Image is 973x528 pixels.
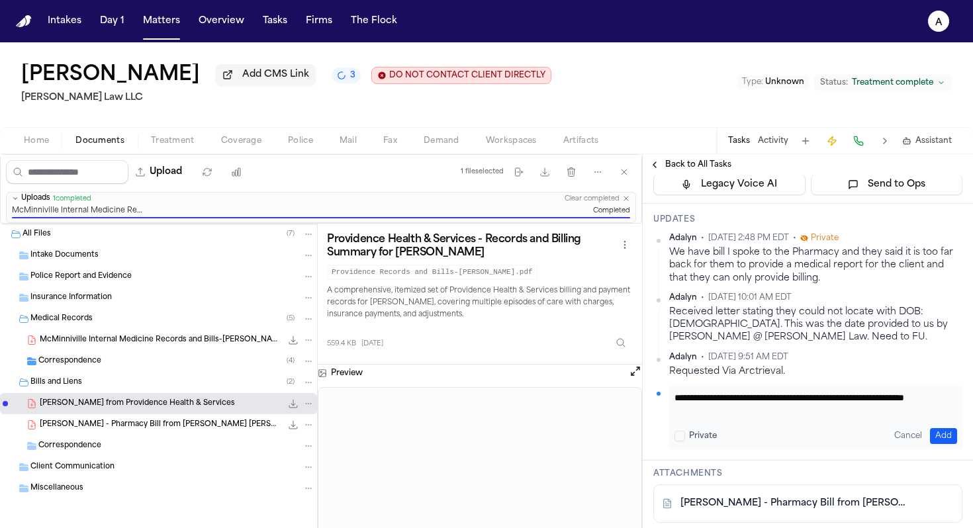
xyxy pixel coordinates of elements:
span: Home [24,136,49,146]
button: Open preview [629,365,642,382]
span: Adalyn [669,292,697,303]
span: Private [811,233,839,243]
button: Add CMS Link [216,64,316,85]
button: Intakes [42,9,87,33]
span: 559.4 KB [327,339,356,349]
span: Insurance Information [30,292,112,304]
span: McMinniville Internal Medicine Records and Bills-[PERSON_NAME].pdf [12,206,144,216]
span: [DATE] 2:48 PM EDT [708,233,789,243]
button: Download L. Adamek - Pharmacy Bill from Fred Meyer - 8.1.23 to 6.6.24 [287,418,300,431]
span: Police [288,136,313,146]
button: Firms [301,9,338,33]
span: Add CMS Link [242,68,309,81]
span: ( 4 ) [287,357,295,365]
span: 1 completed [53,195,91,203]
span: Coverage [221,136,261,146]
button: Download McMinniville Internal Medicine Records and Bills-L.Adamek.pdf [287,333,300,347]
button: Make a Call [849,132,868,150]
button: Upload [128,160,190,184]
textarea: Add your update [674,391,947,418]
button: Edit matter name [21,64,200,87]
button: Open preview [629,365,642,378]
span: Uploads [21,194,50,204]
button: Create Immediate Task [823,132,841,150]
button: Uploads1completedClear completed [7,193,635,205]
button: Edit Type: Unknown [738,75,808,89]
button: Edit client contact restriction [371,67,551,84]
span: Correspondence [38,356,101,367]
span: ( 2 ) [287,378,295,386]
div: We have bill I spoke to the Pharmacy and they said it is too far back for them to provide a medic... [669,246,962,285]
a: [PERSON_NAME] - Pharmacy Bill from [PERSON_NAME] [PERSON_NAME] - [DATE] to [DATE] [680,497,909,510]
span: [PERSON_NAME] from Providence Health & Services [40,398,235,410]
div: Received letter stating they could not locate with DOB: [DEMOGRAPHIC_DATA]. This was the date pro... [669,306,962,344]
button: Activity [758,136,788,146]
button: Tasks [257,9,293,33]
p: A comprehensive, itemized set of Providence Health & Services billing and payment records for [PE... [327,285,633,321]
span: Miscellaneous [30,483,83,494]
span: Status: [820,77,848,88]
button: Add Task [796,132,815,150]
span: Medical Records [30,314,93,325]
button: 3 active tasks [332,67,361,83]
span: DO NOT CONTACT CLIENT DIRECTLY [389,70,545,81]
span: 3 [350,70,355,81]
input: Search files [6,160,128,184]
span: All Files [23,229,51,240]
span: [PERSON_NAME] - Pharmacy Bill from [PERSON_NAME] [PERSON_NAME] - [DATE] to [DATE] [40,419,281,431]
span: ( 7 ) [287,230,295,238]
button: Matters [138,9,185,33]
span: Type : [742,78,763,86]
span: Client Communication [30,462,115,473]
button: The Flock [346,9,402,33]
span: ( 5 ) [287,315,295,322]
span: [DATE] [361,339,383,349]
span: Treatment [151,136,195,146]
span: Intake Documents [30,250,99,261]
span: Correspondence [38,441,101,452]
button: Add [930,428,957,444]
h2: [PERSON_NAME] Law LLC [21,90,551,106]
span: [DATE] 9:51 AM EDT [708,352,788,363]
button: Clear completed [565,195,620,203]
span: Assistant [915,136,952,146]
span: Unknown [765,78,804,86]
h1: [PERSON_NAME] [21,64,200,87]
h3: Updates [653,214,962,225]
span: Workspaces [486,136,537,146]
span: • [793,233,796,243]
span: Treatment complete [852,77,933,88]
button: Send to Ops [811,174,963,195]
button: Assistant [902,136,952,146]
button: Tasks [728,136,750,146]
span: • [701,233,704,243]
span: Adalyn [669,352,697,363]
button: Overview [193,9,250,33]
button: Download L. Adamek - Bills from Providence Health & Services [287,397,300,410]
span: • [701,352,704,363]
span: [DATE] 10:01 AM EDT [708,292,792,303]
span: Mail [340,136,357,146]
button: Cancel [889,428,927,444]
button: Back to All Tasks [643,159,738,170]
span: Bills and Liens [30,377,82,388]
button: Legacy Voice AI [653,174,806,195]
span: Documents [75,136,124,146]
label: Private [689,431,717,441]
span: McMinniville Internal Medicine Records and Bills-[PERSON_NAME].pdf [40,335,281,346]
span: Demand [424,136,459,146]
span: • [701,292,704,303]
button: Change status from Treatment complete [813,75,952,91]
button: Day 1 [95,9,130,33]
a: Home [16,15,32,28]
h3: Attachments [653,468,962,479]
div: 1 file selected [461,167,504,176]
span: Back to All Tasks [665,159,731,170]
